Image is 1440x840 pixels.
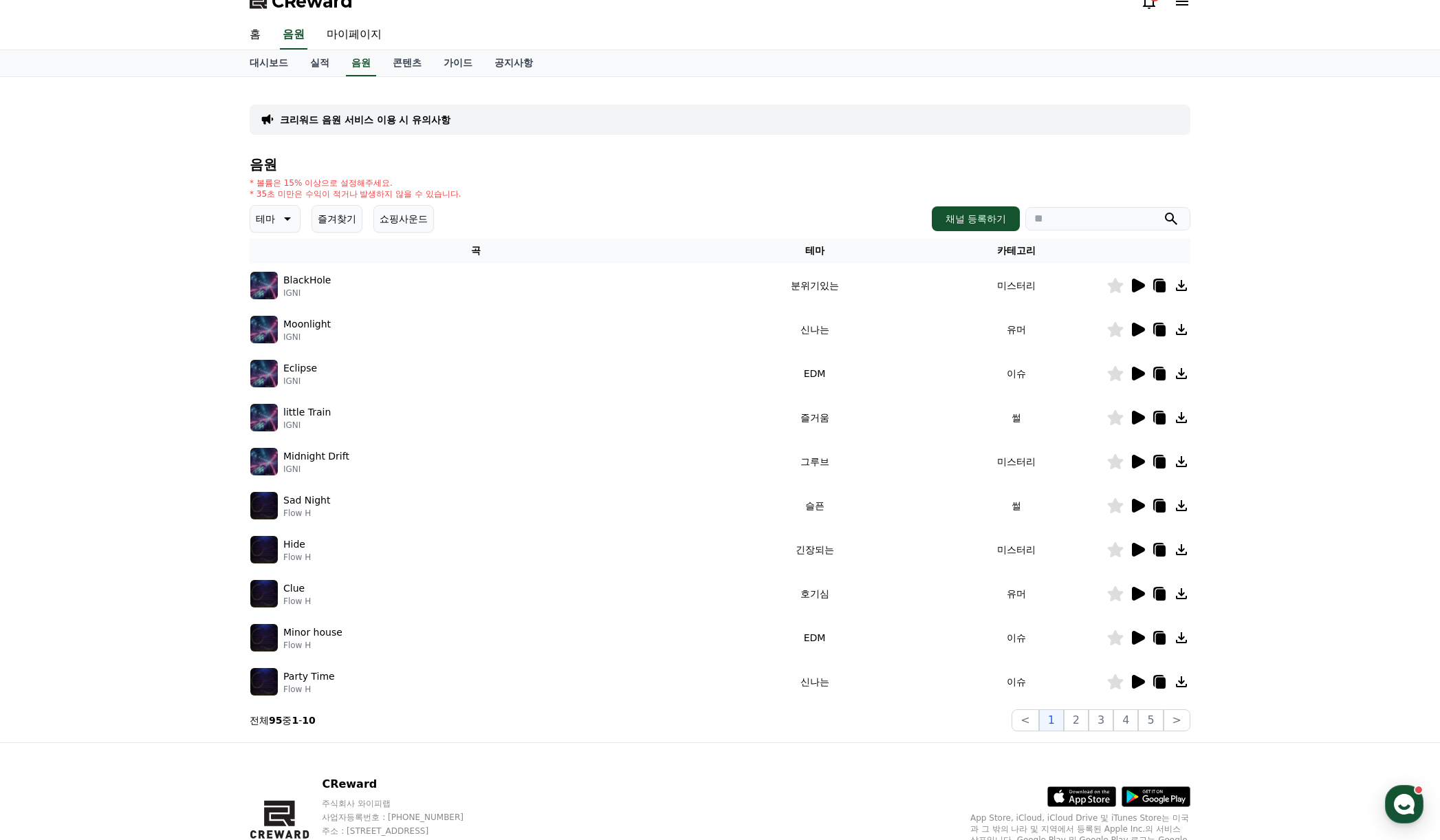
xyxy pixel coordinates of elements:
[299,50,340,76] a: 실적
[283,405,331,420] p: little Train
[283,317,331,332] p: Moonlight
[483,50,544,76] a: 공지사항
[1064,709,1089,731] button: 2
[283,537,305,552] p: Hide
[926,484,1106,528] td: 썰
[283,332,331,343] p: IGNI
[283,508,330,519] p: Flow H
[250,157,1190,172] h4: 음원
[239,50,299,76] a: 대시보드
[1113,709,1138,731] button: 4
[703,352,926,396] td: EDM
[346,50,376,76] a: 음원
[91,436,177,471] a: 대화
[250,205,301,233] button: 테마
[932,206,1020,231] button: 채널 등록하기
[1164,709,1190,731] button: >
[250,360,278,387] img: music
[926,660,1106,704] td: 이슈
[250,448,278,475] img: music
[250,624,278,651] img: music
[322,826,490,837] p: 주소 : [STREET_ADDRESS]
[43,457,52,468] span: 홈
[4,436,91,471] a: 홈
[126,457,142,469] span: 대화
[250,272,278,299] img: music
[256,209,275,228] p: 테마
[926,616,1106,660] td: 이슈
[283,376,317,387] p: IGNI
[283,684,335,695] p: Flow H
[250,189,461,200] p: * 35초 미만은 수익이 적거나 발생하지 않을 수 있습니다.
[283,596,311,607] p: Flow H
[926,396,1106,440] td: 썰
[926,263,1106,308] td: 미스터리
[703,440,926,484] td: 그루브
[703,528,926,572] td: 긴장되는
[1089,709,1113,731] button: 3
[212,457,229,468] span: 설정
[283,625,342,640] p: Minor house
[322,812,490,823] p: 사업자등록번호 : [PHONE_NUMBER]
[1039,709,1064,731] button: 1
[283,361,317,376] p: Eclipse
[283,493,330,508] p: Sad Night
[703,238,926,263] th: 테마
[283,420,331,431] p: IGNI
[322,776,490,793] p: CReward
[250,238,703,263] th: 곡
[280,113,450,127] a: 크리워드 음원 서비스 이용 시 유의사항
[926,440,1106,484] td: 미스터리
[703,396,926,440] td: 즐거움
[250,492,278,519] img: music
[177,436,264,471] a: 설정
[1012,709,1038,731] button: <
[283,464,349,475] p: IGNI
[283,288,331,299] p: IGNI
[283,669,335,684] p: Party Time
[316,21,393,50] a: 마이페이지
[250,536,278,563] img: music
[703,484,926,528] td: 슬픈
[926,352,1106,396] td: 이슈
[250,404,278,431] img: music
[382,50,433,76] a: 콘텐츠
[703,308,926,352] td: 신나는
[926,528,1106,572] td: 미스터리
[433,50,483,76] a: 가이드
[283,552,311,563] p: Flow H
[703,263,926,308] td: 분위기있는
[926,308,1106,352] td: 유머
[373,205,434,233] button: 쇼핑사운드
[312,205,362,233] button: 즐겨찾기
[283,640,342,651] p: Flow H
[703,616,926,660] td: EDM
[250,580,278,607] img: music
[250,668,278,696] img: music
[280,21,307,50] a: 음원
[283,449,349,464] p: Midnight Drift
[322,798,490,809] p: 주식회사 와이피랩
[302,715,315,726] strong: 10
[292,715,298,726] strong: 1
[283,273,331,288] p: BlackHole
[269,715,282,726] strong: 95
[1138,709,1163,731] button: 5
[250,316,278,343] img: music
[703,660,926,704] td: 신나는
[239,21,272,50] a: 홈
[283,581,305,596] p: Clue
[926,572,1106,616] td: 유머
[250,713,316,727] p: 전체 중 -
[926,238,1106,263] th: 카테고리
[703,572,926,616] td: 호기심
[250,177,461,189] p: * 볼륨은 15% 이상으로 설정해주세요.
